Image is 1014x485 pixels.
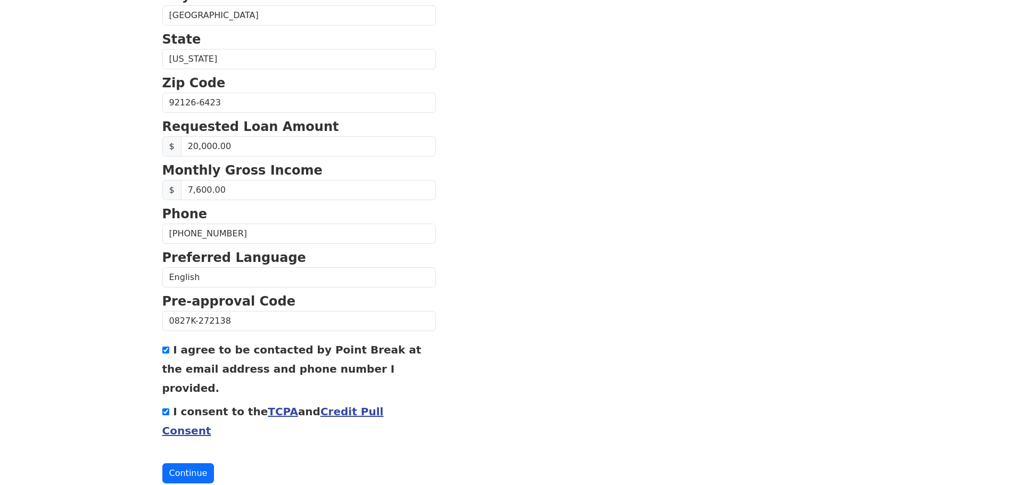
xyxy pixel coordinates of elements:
strong: Phone [162,207,208,221]
strong: Requested Loan Amount [162,119,339,134]
a: TCPA [268,405,298,418]
input: Zip Code [162,93,436,113]
input: City [162,5,436,26]
label: I consent to the and [162,405,384,437]
label: I agree to be contacted by Point Break at the email address and phone number I provided. [162,343,422,394]
input: Pre-approval Code [162,311,436,331]
strong: Preferred Language [162,250,306,265]
button: Continue [162,463,215,483]
p: Monthly Gross Income [162,161,436,180]
input: Monthly Gross Income [181,180,436,200]
strong: State [162,32,201,47]
span: $ [162,180,182,200]
span: $ [162,136,182,157]
input: 0.00 [181,136,436,157]
input: Phone [162,224,436,244]
strong: Zip Code [162,76,226,91]
strong: Pre-approval Code [162,294,296,309]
